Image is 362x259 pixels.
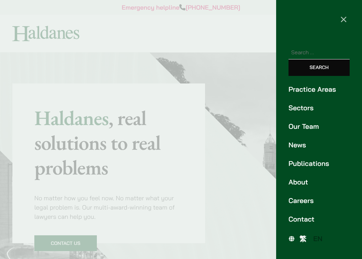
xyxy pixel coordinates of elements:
a: Careers [289,195,350,206]
a: News [289,140,350,150]
a: Contact [289,214,350,224]
span: EN [313,234,323,243]
span: × [340,12,347,25]
input: Search [289,59,350,76]
a: Publications [289,158,350,169]
span: 繁 [299,234,306,243]
input: Search for: [289,45,350,59]
a: Practice Areas [289,84,350,94]
a: About [289,177,350,187]
a: 繁 [296,233,310,244]
a: Sectors [289,103,350,113]
a: EN [310,233,326,244]
a: Our Team [289,121,350,132]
